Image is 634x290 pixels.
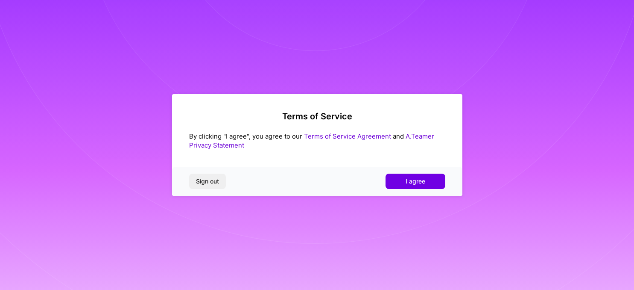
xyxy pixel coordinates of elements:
[196,177,219,186] span: Sign out
[304,132,391,140] a: Terms of Service Agreement
[189,132,445,150] div: By clicking "I agree", you agree to our and
[406,177,425,186] span: I agree
[386,174,445,189] button: I agree
[189,174,226,189] button: Sign out
[189,111,445,121] h2: Terms of Service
